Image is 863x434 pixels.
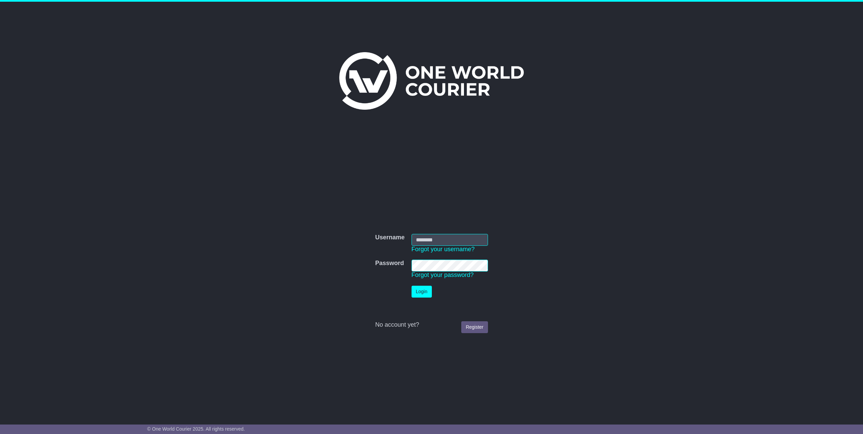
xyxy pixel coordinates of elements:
[375,234,404,241] label: Username
[412,246,475,253] a: Forgot your username?
[412,286,432,298] button: Login
[375,321,488,329] div: No account yet?
[147,426,245,432] span: © One World Courier 2025. All rights reserved.
[339,52,524,110] img: One World
[375,260,404,267] label: Password
[461,321,488,333] a: Register
[412,272,474,278] a: Forgot your password?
